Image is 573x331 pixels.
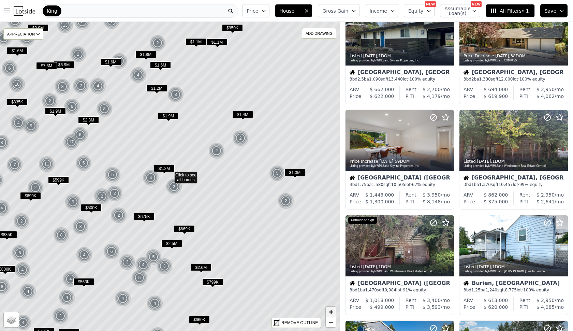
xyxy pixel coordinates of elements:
[130,67,146,83] div: 4
[54,61,74,68] span: $6.9M
[363,264,377,269] time: 2025-08-31 07:02
[208,143,225,159] div: 2
[72,127,89,143] img: g1.png
[158,112,179,119] span: $1.9M
[94,188,111,204] img: g1.png
[39,156,55,172] img: g1.png
[13,213,30,229] div: 2
[10,115,27,131] div: 4
[174,225,195,235] div: $669K
[484,298,508,303] span: $ 613,000
[53,227,70,243] div: 8
[537,298,555,303] span: $ 2,950
[537,93,555,99] span: $ 4,062
[191,264,211,271] span: $2.6M
[6,157,23,173] img: g1.png
[479,77,491,82] span: 1,380
[72,218,89,235] div: 3
[247,8,258,14] span: Price
[111,53,128,69] img: g1.png
[161,240,182,247] span: $2.5M
[464,270,564,274] div: Listing provided by NWMLS and [PERSON_NAME] Realty Renton
[414,198,450,205] div: /mo
[423,199,441,204] span: $ 8,148
[207,39,227,46] span: $1.1M
[408,8,423,14] span: Equity
[12,245,28,261] div: 5
[104,167,121,183] div: 5
[222,24,243,34] div: $950K
[12,245,28,261] img: g1.png
[416,86,450,93] div: /mo
[42,93,58,109] img: g1.png
[414,304,450,311] div: /mo
[143,170,159,186] img: g1.png
[530,297,564,304] div: /mo
[106,185,123,202] div: 2
[154,165,175,175] div: $1.2M
[484,192,508,198] span: $ 862,000
[486,288,497,292] span: 1,240
[404,4,435,17] button: Equity
[464,93,475,100] div: Price
[345,4,454,104] a: Listed [DATE],1DOMListing provided byNWMLSand Skyline Properties, Inc.House[GEOGRAPHIC_DATA], [GE...
[388,77,403,82] span: 13,440
[20,283,36,300] img: g1.png
[63,134,80,150] img: g1.png
[372,182,383,187] span: 1,580
[106,185,123,202] img: g1.png
[345,110,454,210] a: Price Increase [DATE],59DOMListing provided byNWMLSand Skyline Properties, Inc.House[GEOGRAPHIC_D...
[498,77,513,82] span: 12,000
[45,107,66,117] div: $1.9M
[135,51,156,58] span: $1.8M
[278,193,294,209] img: g1.png
[94,188,110,204] div: 2
[464,198,475,205] div: Price
[530,191,564,198] div: /mo
[73,278,94,285] span: $563K
[284,169,305,179] div: $1.3M
[345,215,454,315] a: Listed [DATE],1DOMListing provided byNWMLSand Windermere Real Estate CentralUnfinished SqftHouse[...
[464,191,473,198] div: ARV
[202,278,223,288] div: $799K
[64,98,80,115] div: 6
[52,308,69,324] div: 2
[64,98,80,115] img: g1.png
[464,287,564,293] div: 3 bd 1.25 ba sqft lot · 100% equity
[42,93,58,109] div: 2
[423,192,441,198] span: $ 3,950
[54,78,71,95] div: 3
[406,86,416,93] div: Rent
[45,107,66,115] span: $1.9M
[365,298,394,303] span: $ 1,018,000
[464,175,469,181] img: House
[135,51,156,61] div: $1.8M
[9,76,26,92] img: g1.png
[9,76,25,92] div: 10
[477,159,491,164] time: 2025-08-31 07:02
[350,159,451,164] div: Price Increase , 59 DOM
[370,304,394,310] span: $ 499,000
[14,262,31,278] div: 4
[96,101,113,117] div: 8
[174,225,195,232] span: $669K
[232,111,253,118] span: $1.4M
[27,179,44,196] img: g1.png
[111,207,127,224] div: 2
[70,46,87,62] img: g1.png
[111,53,128,69] div: 8
[104,167,121,183] img: g1.png
[149,35,166,51] div: 2
[111,207,127,224] img: g1.png
[484,199,508,204] span: $ 375,000
[222,24,243,31] span: $950K
[20,283,36,300] div: 4
[59,289,75,306] div: 4
[1,60,18,76] div: 6
[74,14,91,30] img: g1.png
[464,164,564,168] div: Listing provided by NWMLS and Windermere Real Estate Central
[406,297,416,304] div: Rent
[329,307,333,316] span: +
[484,304,508,310] span: $ 620,000
[76,247,93,263] img: g1.png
